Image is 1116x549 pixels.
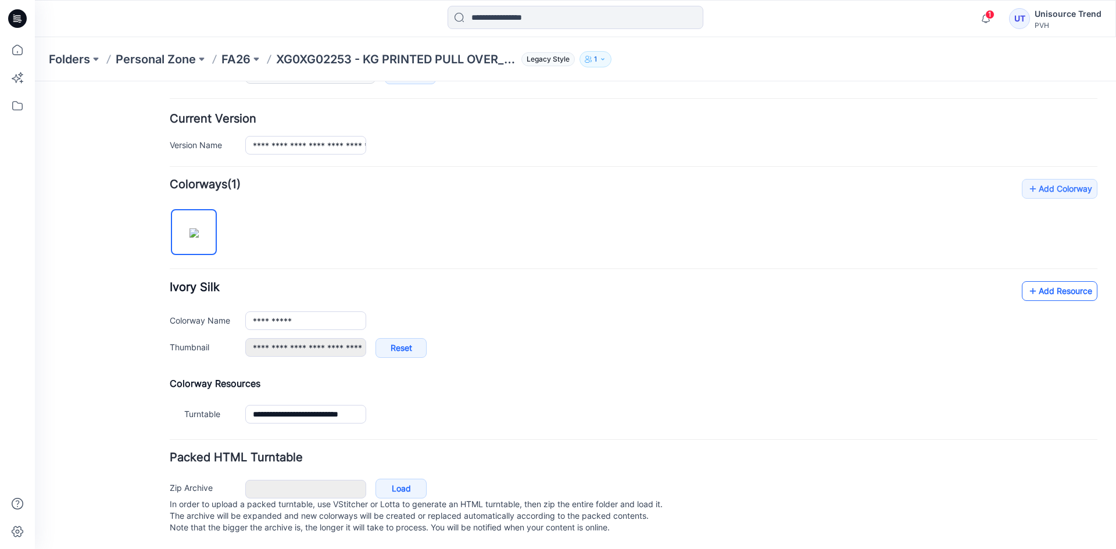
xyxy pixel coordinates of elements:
[135,232,199,245] label: Colorway Name
[49,51,90,67] a: Folders
[594,53,597,66] p: 1
[580,51,611,67] button: 1
[116,51,196,67] a: Personal Zone
[985,10,995,19] span: 1
[341,397,392,417] a: Load
[135,417,1063,452] p: In order to upload a packed turntable, use VStitcher or Lotta to generate an HTML turntable, then...
[1035,21,1101,30] div: PVH
[192,96,206,110] span: (1)
[221,51,251,67] a: FA26
[135,199,185,213] span: Ivory Silk
[521,52,575,66] span: Legacy Style
[517,51,575,67] button: Legacy Style
[135,400,199,412] label: Zip Archive
[341,257,392,277] a: Reset
[1035,7,1101,21] div: Unisource Trend
[276,51,517,67] p: XG0XG02253 - KG PRINTED PULL OVER_proto
[135,296,1063,308] h4: Colorway Resources
[987,98,1063,117] a: Add Colorway
[135,259,199,272] label: Thumbnail
[149,326,199,339] label: Turntable
[987,200,1063,220] a: Add Resource
[135,96,192,110] strong: Colorways
[35,81,1116,549] iframe: edit-style
[1009,8,1030,29] div: UT
[135,371,1063,382] h4: Packed HTML Turntable
[155,147,164,156] img: eyJhbGciOiJIUzI1NiIsImtpZCI6IjAiLCJzbHQiOiJzZXMiLCJ0eXAiOiJKV1QifQ.eyJkYXRhIjp7InR5cGUiOiJzdG9yYW...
